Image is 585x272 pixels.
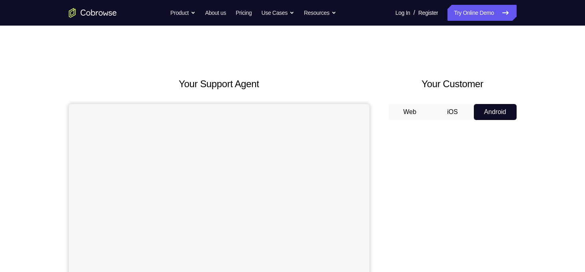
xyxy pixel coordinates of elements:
[205,5,226,21] a: About us
[389,104,431,120] button: Web
[395,5,410,21] a: Log In
[69,8,117,18] a: Go to the home page
[431,104,474,120] button: iOS
[236,5,252,21] a: Pricing
[304,5,336,21] button: Resources
[447,5,516,21] a: Try Online Demo
[170,5,196,21] button: Product
[389,77,517,91] h2: Your Customer
[474,104,517,120] button: Android
[418,5,438,21] a: Register
[69,77,369,91] h2: Your Support Agent
[262,5,294,21] button: Use Cases
[413,8,415,18] span: /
